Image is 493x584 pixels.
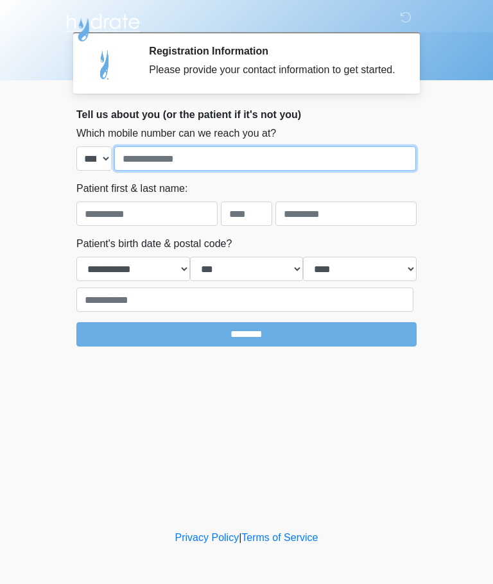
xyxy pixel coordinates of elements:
[175,532,239,543] a: Privacy Policy
[239,532,241,543] a: |
[149,62,397,78] div: Please provide your contact information to get started.
[76,181,187,196] label: Patient first & last name:
[76,108,417,121] h2: Tell us about you (or the patient if it's not you)
[76,126,276,141] label: Which mobile number can we reach you at?
[86,45,125,83] img: Agent Avatar
[241,532,318,543] a: Terms of Service
[64,10,142,42] img: Hydrate IV Bar - Arcadia Logo
[76,236,232,252] label: Patient's birth date & postal code?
